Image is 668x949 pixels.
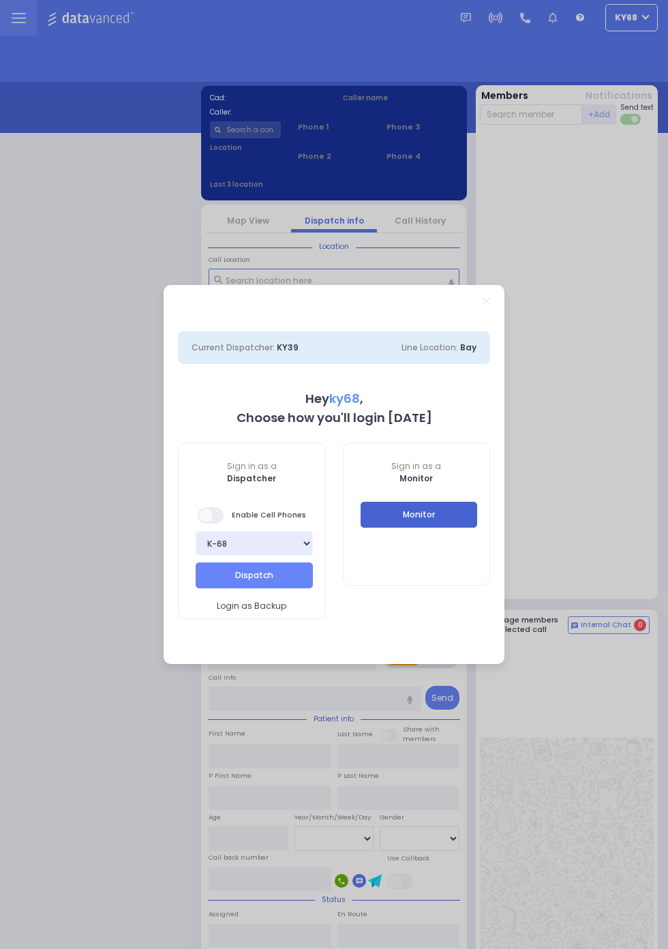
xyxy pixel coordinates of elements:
b: Dispatcher [227,472,276,484]
span: Sign in as a [179,460,325,472]
span: ky68 [329,390,360,407]
a: Close [483,297,490,305]
span: Login as Backup [217,600,286,612]
span: Bay [460,342,476,353]
b: Hey , [305,390,363,407]
span: Enable Cell Phones [198,506,306,525]
button: Dispatch [196,562,313,588]
span: Line Location: [401,342,458,353]
span: Sign in as a [344,460,490,472]
b: Choose how you'll login [DATE] [237,409,432,426]
span: Current Dispatcher: [192,342,275,353]
button: Monitor [361,502,478,528]
b: Monitor [399,472,433,484]
span: KY39 [277,342,299,353]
